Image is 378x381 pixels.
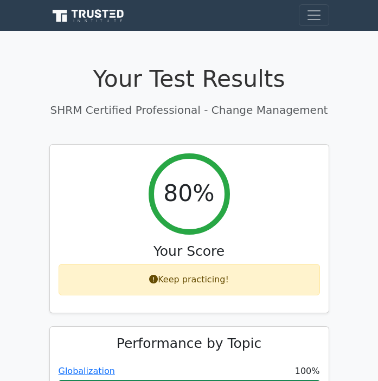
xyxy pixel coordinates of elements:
h1: Your Test Results [49,66,329,93]
p: SHRM Certified Professional - Change Management [49,102,329,118]
button: Toggle navigation [299,4,329,26]
span: 100% [295,365,320,378]
h3: Your Score [59,243,320,260]
div: Keep practicing! [59,264,320,295]
h2: 80% [163,180,214,208]
a: Globalization [59,366,115,376]
h3: Performance by Topic [59,335,320,352]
